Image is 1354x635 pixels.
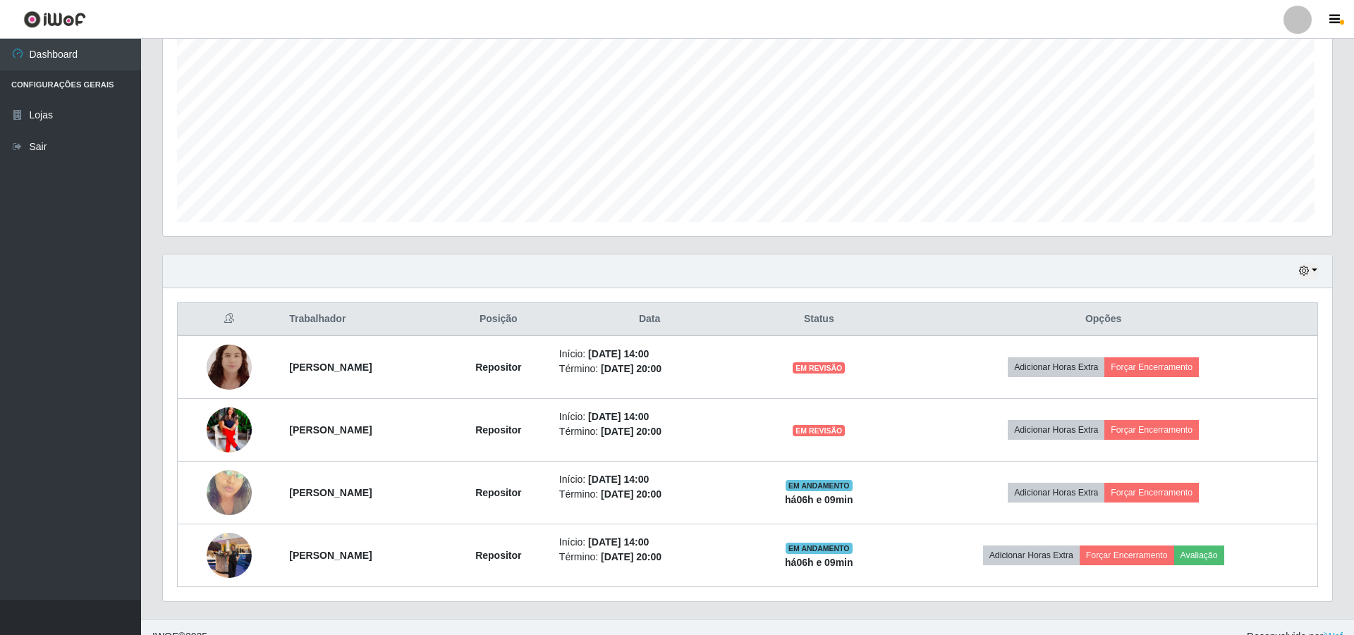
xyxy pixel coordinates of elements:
[1104,420,1199,440] button: Forçar Encerramento
[475,487,521,498] strong: Repositor
[207,338,252,395] img: 1750290753339.jpeg
[785,494,853,505] strong: há 06 h e 09 min
[289,424,372,436] strong: [PERSON_NAME]
[793,362,845,374] span: EM REVISÃO
[983,545,1080,565] button: Adicionar Horas Extra
[559,362,740,376] li: Término:
[559,535,740,550] li: Início:
[475,550,521,561] strong: Repositor
[601,363,661,374] time: [DATE] 20:00
[601,488,661,500] time: [DATE] 20:00
[446,303,551,336] th: Posição
[559,409,740,424] li: Início:
[289,550,372,561] strong: [PERSON_NAME]
[588,474,649,485] time: [DATE] 14:00
[1008,357,1104,377] button: Adicionar Horas Extra
[559,472,740,487] li: Início:
[559,424,740,439] li: Término:
[1104,357,1199,377] button: Forçar Encerramento
[559,347,740,362] li: Início:
[588,348,649,359] time: [DATE] 14:00
[588,411,649,422] time: [DATE] 14:00
[551,303,749,336] th: Data
[207,452,252,533] img: 1754928869787.jpeg
[748,303,889,336] th: Status
[793,425,845,436] span: EM REVISÃO
[588,536,649,548] time: [DATE] 14:00
[207,525,252,585] img: 1755095833793.jpeg
[889,303,1317,336] th: Opções
[1104,483,1199,503] button: Forçar Encerramento
[1008,420,1104,440] button: Adicionar Horas Extra
[559,550,740,565] li: Término:
[601,551,661,562] time: [DATE] 20:00
[1174,545,1224,565] button: Avaliação
[207,402,252,458] img: 1751311767272.jpeg
[281,303,446,336] th: Trabalhador
[1008,483,1104,503] button: Adicionar Horas Extra
[23,11,86,28] img: CoreUI Logo
[785,557,853,568] strong: há 06 h e 09 min
[289,362,372,373] strong: [PERSON_NAME]
[559,487,740,502] li: Término:
[1080,545,1174,565] button: Forçar Encerramento
[786,543,853,554] span: EM ANDAMENTO
[601,426,661,437] time: [DATE] 20:00
[475,362,521,373] strong: Repositor
[475,424,521,436] strong: Repositor
[786,480,853,491] span: EM ANDAMENTO
[289,487,372,498] strong: [PERSON_NAME]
